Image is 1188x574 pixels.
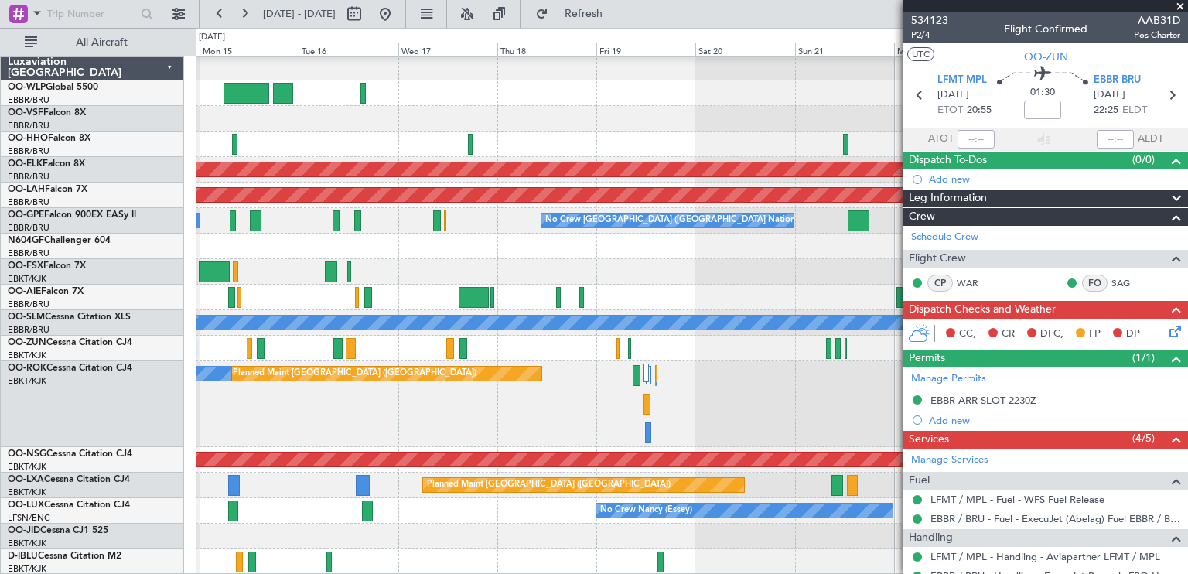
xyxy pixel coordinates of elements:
a: OO-JIDCessna CJ1 525 [8,526,108,535]
a: OO-LUXCessna Citation CJ4 [8,501,130,510]
span: OO-SLM [8,313,45,322]
div: Planned Maint [GEOGRAPHIC_DATA] ([GEOGRAPHIC_DATA]) [427,473,671,497]
div: Fri 19 [596,43,695,56]
a: EBBR/BRU [8,145,49,157]
a: EBKT/KJK [8,273,46,285]
span: All Aircraft [40,37,163,48]
button: All Aircraft [17,30,168,55]
a: OO-AIEFalcon 7X [8,287,84,296]
span: OO-ELK [8,159,43,169]
a: OO-FSXFalcon 7X [8,261,86,271]
a: OO-LAHFalcon 7X [8,185,87,194]
span: P2/4 [911,29,948,42]
a: OO-SLMCessna Citation XLS [8,313,131,322]
div: Mon 15 [200,43,299,56]
a: EBKT/KJK [8,487,46,498]
div: Add new [929,414,1180,427]
span: (1/1) [1132,350,1155,366]
a: SAG [1111,276,1146,290]
a: D-IBLUCessna Citation M2 [8,552,121,561]
div: No Crew [GEOGRAPHIC_DATA] ([GEOGRAPHIC_DATA] National) [545,209,804,232]
a: EBKT/KJK [8,350,46,361]
span: OO-LXA [8,475,44,484]
span: N604GF [8,236,44,245]
span: ATOT [928,132,954,147]
span: DFC, [1040,326,1063,342]
a: EBBR/BRU [8,324,49,336]
a: LFMT / MPL - Fuel - WFS Fuel Release [930,493,1104,506]
span: Flight Crew [909,250,966,268]
span: DP [1126,326,1140,342]
a: OO-WLPGlobal 5500 [8,83,98,92]
span: OO-WLP [8,83,46,92]
div: [DATE] [199,31,225,44]
a: EBBR/BRU [8,94,49,106]
span: AAB31D [1134,12,1180,29]
span: OO-ZUN [8,338,46,347]
span: OO-FSX [8,261,43,271]
span: Dispatch To-Dos [909,152,987,169]
span: Services [909,431,949,449]
a: LFSN/ENC [8,512,50,524]
span: CR [1002,326,1015,342]
span: FP [1089,326,1101,342]
span: OO-ZUN [1024,49,1068,65]
a: OO-VSFFalcon 8X [8,108,86,118]
span: OO-VSF [8,108,43,118]
span: 534123 [911,12,948,29]
span: 22:25 [1094,103,1118,118]
span: OO-LUX [8,501,44,510]
div: Flight Confirmed [1004,21,1087,37]
a: EBBR / BRU - Fuel - ExecuJet (Abelag) Fuel EBBR / BRU [930,512,1180,525]
div: FO [1082,275,1108,292]
span: Handling [909,529,953,547]
span: 20:55 [967,103,992,118]
span: ETOT [937,103,963,118]
span: OO-NSG [8,449,46,459]
a: OO-ZUNCessna Citation CJ4 [8,338,132,347]
span: ELDT [1122,103,1147,118]
a: EBBR/BRU [8,222,49,234]
span: (4/5) [1132,430,1155,446]
div: Mon 22 [894,43,993,56]
span: 01:30 [1030,85,1055,101]
div: CP [927,275,953,292]
a: EBBR/BRU [8,299,49,310]
span: Fuel [909,472,930,490]
span: OO-GPE [8,210,44,220]
a: Manage Services [911,453,988,468]
a: Manage Permits [911,371,986,387]
a: OO-NSGCessna Citation CJ4 [8,449,132,459]
a: EBBR/BRU [8,120,49,132]
a: EBBR/BRU [8,196,49,208]
div: No Crew Nancy (Essey) [600,499,692,522]
input: --:-- [958,130,995,149]
span: OO-ROK [8,364,46,373]
a: EBBR/BRU [8,171,49,183]
span: Crew [909,208,935,226]
span: OO-LAH [8,185,45,194]
a: LFMT / MPL - Handling - Aviapartner LFMT / MPL [930,550,1160,563]
a: EBKT/KJK [8,461,46,473]
div: EBBR ARR SLOT 2230Z [930,394,1036,407]
span: Refresh [551,9,616,19]
div: Planned Maint [GEOGRAPHIC_DATA] ([GEOGRAPHIC_DATA]) [233,362,476,385]
a: N604GFChallenger 604 [8,236,111,245]
a: EBBR/BRU [8,248,49,259]
div: Wed 17 [398,43,497,56]
span: ALDT [1138,132,1163,147]
button: Refresh [528,2,621,26]
div: Thu 18 [497,43,596,56]
div: Tue 16 [299,43,398,56]
span: (0/0) [1132,152,1155,168]
a: OO-ELKFalcon 8X [8,159,85,169]
a: OO-LXACessna Citation CJ4 [8,475,130,484]
input: Trip Number [47,2,136,26]
span: OO-AIE [8,287,41,296]
span: D-IBLU [8,552,38,561]
span: OO-HHO [8,134,48,143]
a: OO-ROKCessna Citation CJ4 [8,364,132,373]
span: LFMT MPL [937,73,987,88]
a: EBKT/KJK [8,538,46,549]
span: CC, [959,326,976,342]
